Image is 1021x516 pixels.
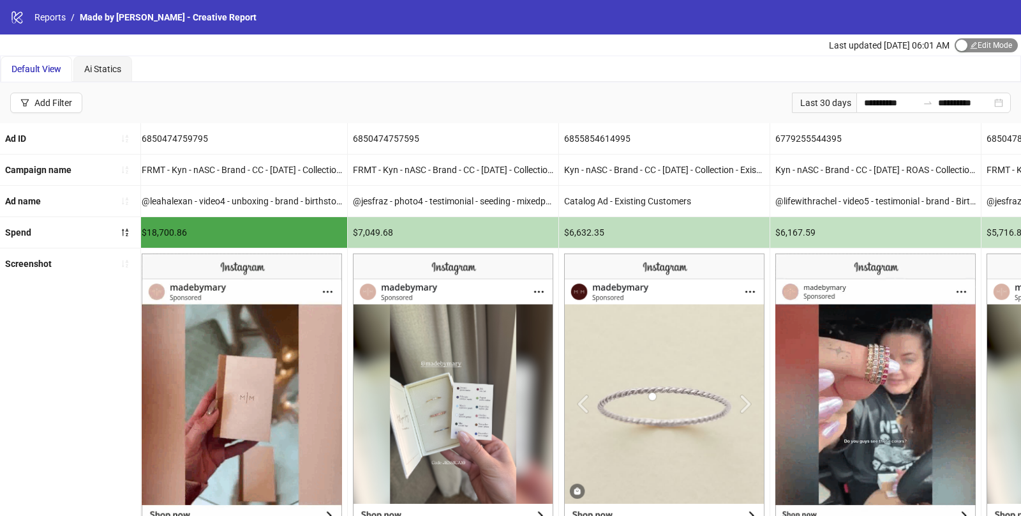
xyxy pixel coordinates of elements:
span: to [923,98,933,108]
span: sort-ascending [121,197,130,206]
div: Kyn - nASC - Brand - CC - [DATE] - Collection - Existing Customers [559,155,770,185]
span: sort-ascending [121,259,130,268]
span: Default View [11,64,61,74]
a: Reports [32,10,68,24]
div: 6779255544395 [770,123,981,154]
div: 6850474757595 [348,123,558,154]
div: @jesfraz - photo4 - testimonial - seeding - mixedproduct - PDP - MBM1945793 - [DATE] - Copy [348,186,558,216]
span: sort-descending [121,228,130,237]
button: Add Filter [10,93,82,113]
span: sort-ascending [121,134,130,143]
b: Campaign name [5,165,71,175]
div: 6850474759795 [137,123,347,154]
div: FRMT - Kyn - nASC - Brand - CC - [DATE] - Collection - Free Gift - Mini Hoops [348,155,558,185]
span: Last updated [DATE] 06:01 AM [829,40,950,50]
div: FRMT - Kyn - nASC - Brand - CC - [DATE] - Collection - Free Gift - Mini Hoops [137,155,347,185]
div: Catalog Ad - Existing Customers [559,186,770,216]
div: $18,700.86 [137,217,347,248]
b: Spend [5,227,31,238]
div: Last 30 days [792,93,856,113]
span: filter [20,98,29,107]
span: Made by [PERSON_NAME] - Creative Report [80,12,257,22]
div: $6,632.35 [559,217,770,248]
b: Ad ID [5,133,26,144]
li: / [71,10,75,24]
div: $6,167.59 [770,217,981,248]
div: Kyn - nASC - Brand - CC - [DATE] - ROAS - Collection - Offer 1 (Mini Hoop Earrings) [770,155,981,185]
b: Screenshot [5,259,52,269]
div: $7,049.68 [348,217,558,248]
div: @lifewithrachel - video5 - testimonial - brand - BirthstoneEternityRing - PDP - MBM645754 - [DATE... [770,186,981,216]
span: Ai Statics [84,64,121,74]
b: Ad name [5,196,41,206]
span: sort-ascending [121,165,130,174]
div: @leahalexan - video4 - unboxing - brand - birthstoneEternity&stackingRing - PDP - MBM645754 - [DA... [137,186,347,216]
div: 6855854614995 [559,123,770,154]
span: swap-right [923,98,933,108]
div: Add Filter [34,98,72,108]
